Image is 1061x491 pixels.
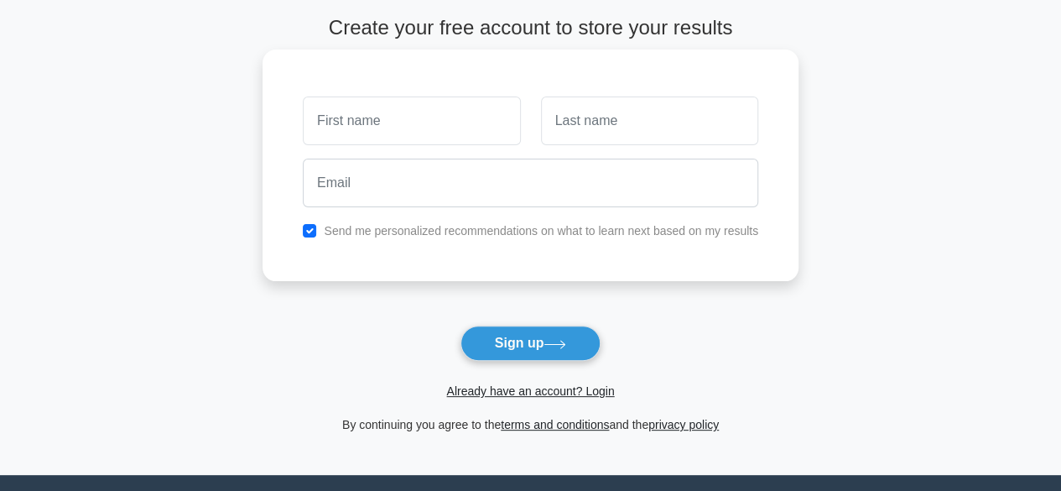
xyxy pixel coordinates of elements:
a: privacy policy [648,418,719,431]
a: Already have an account? Login [446,384,614,398]
label: Send me personalized recommendations on what to learn next based on my results [324,224,758,238]
input: First name [303,97,520,145]
input: Email [303,159,758,207]
div: By continuing you agree to the and the [252,415,809,435]
a: terms and conditions [501,418,609,431]
h4: Create your free account to store your results [263,16,798,40]
button: Sign up [460,326,601,361]
input: Last name [541,97,758,145]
